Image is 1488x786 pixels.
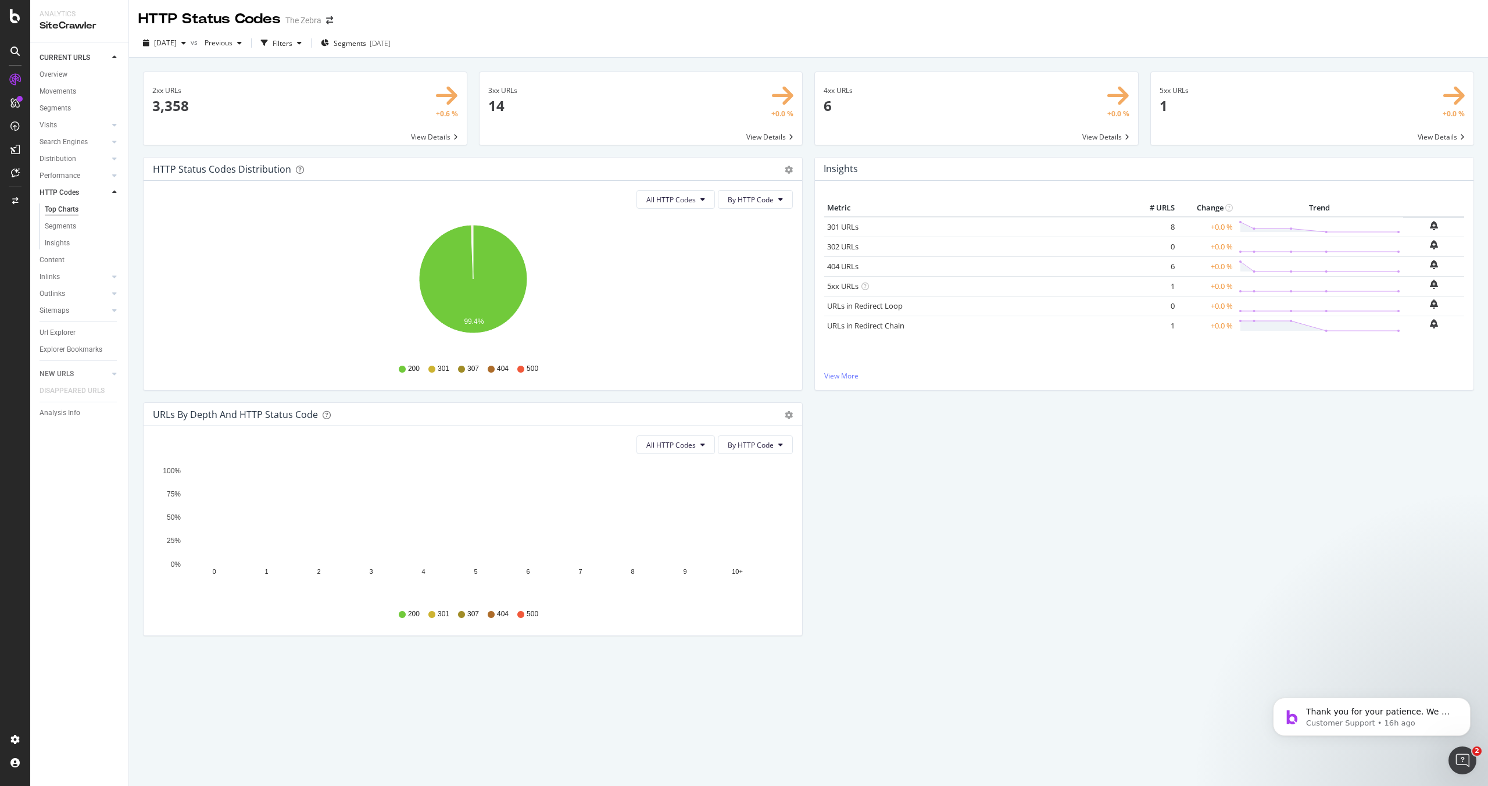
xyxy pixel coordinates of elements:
[200,34,246,52] button: Previous
[40,153,109,165] a: Distribution
[40,136,88,148] div: Search Engines
[40,136,109,148] a: Search Engines
[40,19,119,33] div: SiteCrawler
[40,153,76,165] div: Distribution
[408,364,420,374] span: 200
[526,569,530,576] text: 6
[718,190,793,209] button: By HTTP Code
[45,220,76,233] div: Segments
[45,203,120,216] a: Top Charts
[527,364,538,374] span: 500
[167,537,181,545] text: 25%
[497,364,509,374] span: 404
[40,305,69,317] div: Sitemaps
[40,305,109,317] a: Sitemaps
[824,161,858,177] h4: Insights
[40,187,109,199] a: HTTP Codes
[1178,316,1236,335] td: +0.0 %
[40,288,109,300] a: Outlinks
[273,38,292,48] div: Filters
[827,281,859,291] a: 5xx URLs
[1131,296,1178,316] td: 0
[256,34,306,52] button: Filters
[827,320,904,331] a: URLs in Redirect Chain
[45,237,70,249] div: Insights
[167,490,181,498] text: 75%
[636,190,715,209] button: All HTTP Codes
[370,38,391,48] div: [DATE]
[474,569,477,576] text: 5
[138,34,191,52] button: [DATE]
[40,385,105,397] div: DISAPPEARED URLS
[40,288,65,300] div: Outlinks
[153,463,793,598] div: A chart.
[1430,319,1438,328] div: bell-plus
[40,102,120,115] a: Segments
[40,187,79,199] div: HTTP Codes
[316,34,395,52] button: Segments[DATE]
[45,220,120,233] a: Segments
[40,102,71,115] div: Segments
[1430,221,1438,230] div: bell-plus
[40,9,119,19] div: Analytics
[1131,217,1178,237] td: 8
[40,344,120,356] a: Explorer Bookmarks
[1131,256,1178,276] td: 6
[369,569,373,576] text: 3
[40,254,120,266] a: Content
[718,435,793,454] button: By HTTP Code
[1448,746,1476,774] iframe: Intercom live chat
[285,15,321,26] div: The Zebra
[1178,296,1236,316] td: +0.0 %
[40,327,76,339] div: Url Explorer
[1178,237,1236,256] td: +0.0 %
[40,52,109,64] a: CURRENT URLS
[45,203,78,216] div: Top Charts
[785,166,793,174] div: gear
[40,119,109,131] a: Visits
[40,385,116,397] a: DISAPPEARED URLS
[40,327,120,339] a: Url Explorer
[40,85,120,98] a: Movements
[171,560,181,569] text: 0%
[467,609,479,619] span: 307
[827,241,859,252] a: 302 URLs
[467,364,479,374] span: 307
[1430,260,1438,269] div: bell-plus
[728,195,774,205] span: By HTTP Code
[138,9,281,29] div: HTTP Status Codes
[153,163,291,175] div: HTTP Status Codes Distribution
[167,513,181,521] text: 50%
[326,16,333,24] div: arrow-right-arrow-left
[631,569,634,576] text: 8
[1131,276,1178,296] td: 1
[40,368,109,380] a: NEW URLS
[200,38,233,48] span: Previous
[1131,237,1178,256] td: 0
[317,569,320,576] text: 2
[1236,199,1403,217] th: Trend
[824,371,1464,381] a: View More
[153,218,793,353] svg: A chart.
[827,221,859,232] a: 301 URLs
[785,411,793,419] div: gear
[40,271,109,283] a: Inlinks
[40,85,76,98] div: Movements
[40,254,65,266] div: Content
[40,271,60,283] div: Inlinks
[40,368,74,380] div: NEW URLS
[1430,240,1438,249] div: bell-plus
[1430,299,1438,309] div: bell-plus
[1430,280,1438,289] div: bell-plus
[464,317,484,326] text: 99.4%
[40,170,80,182] div: Performance
[40,407,80,419] div: Analysis Info
[1472,746,1482,756] span: 2
[212,569,216,576] text: 0
[827,261,859,271] a: 404 URLs
[191,37,200,47] span: vs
